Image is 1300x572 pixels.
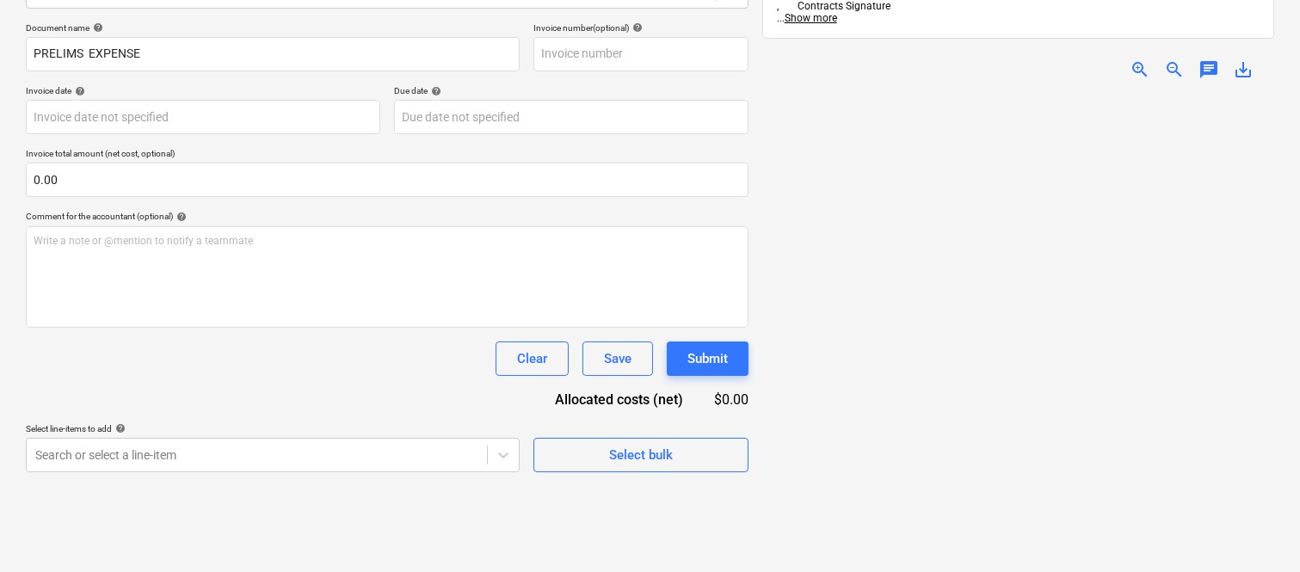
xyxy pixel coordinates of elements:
[26,100,380,134] input: Invoice date not specified
[26,148,749,163] p: Invoice total amount (net cost, optional)
[517,348,547,370] div: Clear
[533,22,749,34] div: Invoice number (optional)
[525,390,711,409] div: Allocated costs (net)
[394,100,749,134] input: Due date not specified
[533,37,749,71] input: Invoice number
[785,12,837,24] span: Show more
[394,85,749,96] div: Due date
[777,12,837,24] span: ...
[428,86,441,96] span: help
[26,211,749,222] div: Comment for the accountant (optional)
[1164,59,1185,80] span: zoom_out
[173,212,187,222] span: help
[1233,59,1254,80] span: save_alt
[71,86,85,96] span: help
[26,37,520,71] input: Document name
[582,341,653,376] button: Save
[26,85,380,96] div: Invoice date
[667,341,749,376] button: Submit
[533,438,749,472] button: Select bulk
[687,348,728,370] div: Submit
[89,22,103,33] span: help
[609,444,673,466] div: Select bulk
[711,390,749,409] div: $0.00
[496,341,569,376] button: Clear
[604,348,632,370] div: Save
[1198,59,1219,80] span: chat
[112,423,126,434] span: help
[26,423,520,434] div: Select line-items to add
[1130,59,1150,80] span: zoom_in
[26,163,749,197] input: Invoice total amount (net cost, optional)
[629,22,643,33] span: help
[1214,489,1300,572] iframe: Chat Widget
[26,22,520,34] div: Document name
